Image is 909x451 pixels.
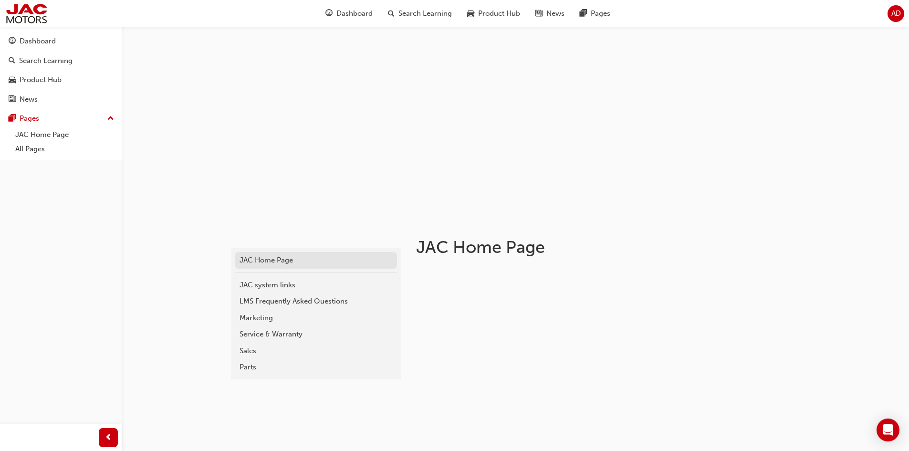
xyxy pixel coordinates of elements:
span: news-icon [9,95,16,104]
button: AD [888,5,904,22]
div: JAC system links [240,280,392,291]
span: Pages [591,8,610,19]
a: Parts [235,359,397,376]
span: pages-icon [580,8,587,20]
div: Pages [20,113,39,124]
span: guage-icon [325,8,333,20]
div: LMS Frequently Asked Questions [240,296,392,307]
button: DashboardSearch LearningProduct HubNews [4,31,118,110]
a: Product Hub [4,71,118,89]
a: JAC Home Page [11,127,118,142]
a: pages-iconPages [572,4,618,23]
span: search-icon [9,57,15,65]
div: Dashboard [20,36,56,47]
span: News [546,8,564,19]
a: news-iconNews [528,4,572,23]
div: Open Intercom Messenger [877,419,899,441]
div: Service & Warranty [240,329,392,340]
a: Service & Warranty [235,326,397,343]
a: LMS Frequently Asked Questions [235,293,397,310]
span: guage-icon [9,37,16,46]
span: car-icon [9,76,16,84]
span: AD [891,8,901,19]
div: Marketing [240,313,392,324]
a: Marketing [235,310,397,326]
a: guage-iconDashboard [318,4,380,23]
div: News [20,94,38,105]
a: JAC system links [235,277,397,294]
span: Dashboard [336,8,373,19]
a: car-iconProduct Hub [460,4,528,23]
img: jac-portal [5,3,48,24]
span: pages-icon [9,115,16,123]
div: Product Hub [20,74,62,85]
div: JAC Home Page [240,255,392,266]
div: Parts [240,362,392,373]
span: search-icon [388,8,395,20]
a: All Pages [11,142,118,157]
div: Search Learning [19,55,73,66]
span: Search Learning [398,8,452,19]
a: Search Learning [4,52,118,70]
div: Sales [240,346,392,357]
h1: JAC Home Page [416,237,729,258]
span: Product Hub [478,8,520,19]
span: up-icon [107,113,114,125]
button: Pages [4,110,118,127]
span: car-icon [467,8,474,20]
a: News [4,91,118,108]
a: search-iconSearch Learning [380,4,460,23]
a: Sales [235,343,397,359]
a: Dashboard [4,32,118,50]
a: JAC Home Page [235,252,397,269]
span: news-icon [535,8,543,20]
span: prev-icon [105,432,112,444]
